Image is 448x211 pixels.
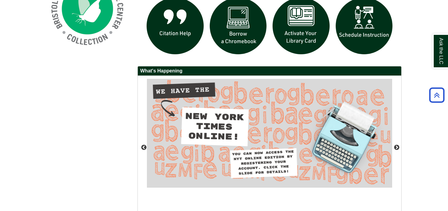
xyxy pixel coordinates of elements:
a: Back to Top [427,91,446,99]
button: Next [394,145,400,151]
button: Previous [141,145,147,151]
h2: What's Happening [138,66,401,76]
img: Access the New York Times online edition. [147,79,392,188]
